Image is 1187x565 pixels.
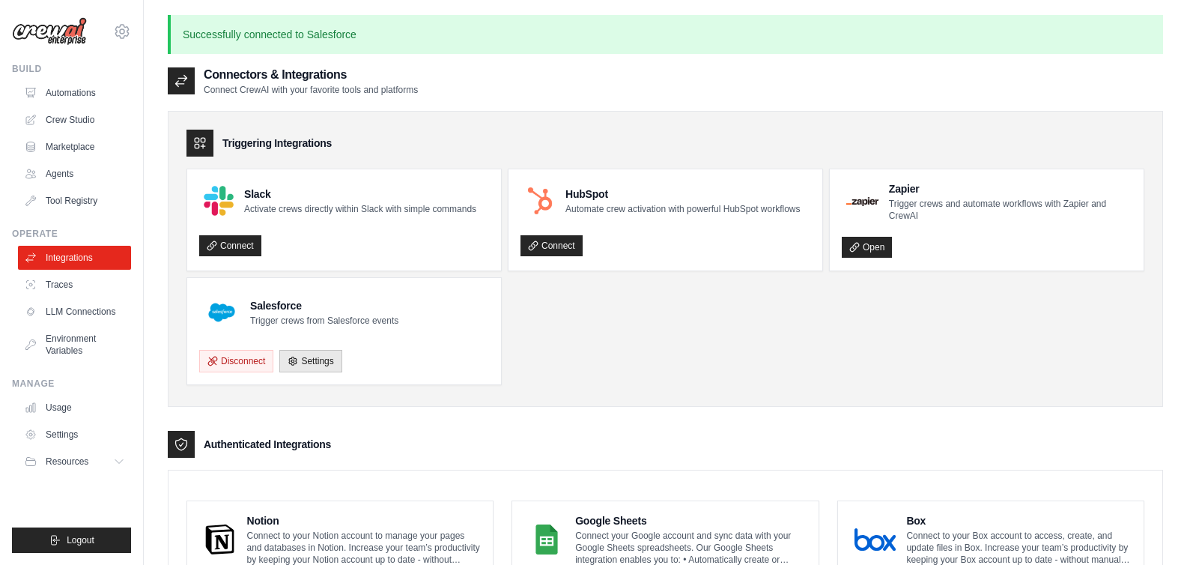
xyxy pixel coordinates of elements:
img: Logo [12,17,87,46]
a: Integrations [18,246,131,270]
h3: Triggering Integrations [222,136,332,151]
a: Environment Variables [18,327,131,363]
a: Traces [18,273,131,297]
a: Settings [279,350,341,372]
img: Zapier Logo [846,197,878,206]
div: Build [12,63,131,75]
a: LLM Connections [18,300,131,324]
a: Agents [18,162,131,186]
h4: HubSpot [565,187,800,202]
a: Open [842,237,892,258]
img: Google Sheets Logo [529,525,565,555]
img: Salesforce Logo [204,294,240,330]
a: Automations [18,81,131,105]
a: Usage [18,396,131,420]
p: Trigger crews from Salesforce events [250,315,398,327]
a: Marketplace [18,135,131,159]
img: HubSpot Logo [525,186,555,216]
div: Operate [12,228,131,240]
img: Box Logo [854,525,896,555]
p: Activate crews directly within Slack with simple commands [244,203,476,215]
a: Crew Studio [18,108,131,132]
h3: Authenticated Integrations [204,437,331,452]
h4: Google Sheets [575,513,806,528]
a: Connect [199,235,261,256]
h4: Slack [244,187,476,202]
a: Settings [18,423,131,447]
img: Slack Logo [204,186,234,216]
button: Logout [12,528,131,553]
p: Automate crew activation with powerful HubSpot workflows [565,203,800,215]
span: Resources [46,456,88,468]
img: Notion Logo [204,525,236,555]
h4: Salesforce [250,298,398,313]
button: Resources [18,450,131,474]
h2: Connectors & Integrations [204,66,418,84]
a: Connect [520,235,583,256]
p: Trigger crews and automate workflows with Zapier and CrewAI [889,198,1132,222]
p: Successfully connected to Salesforce [168,15,1163,54]
p: Connect CrewAI with your favorite tools and platforms [204,84,418,96]
h4: Zapier [889,181,1132,196]
button: Disconnect [199,350,273,372]
h4: Notion [246,513,481,528]
div: Manage [12,378,131,390]
span: Logout [67,534,94,546]
a: Tool Registry [18,189,131,213]
h4: Box [906,513,1132,528]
